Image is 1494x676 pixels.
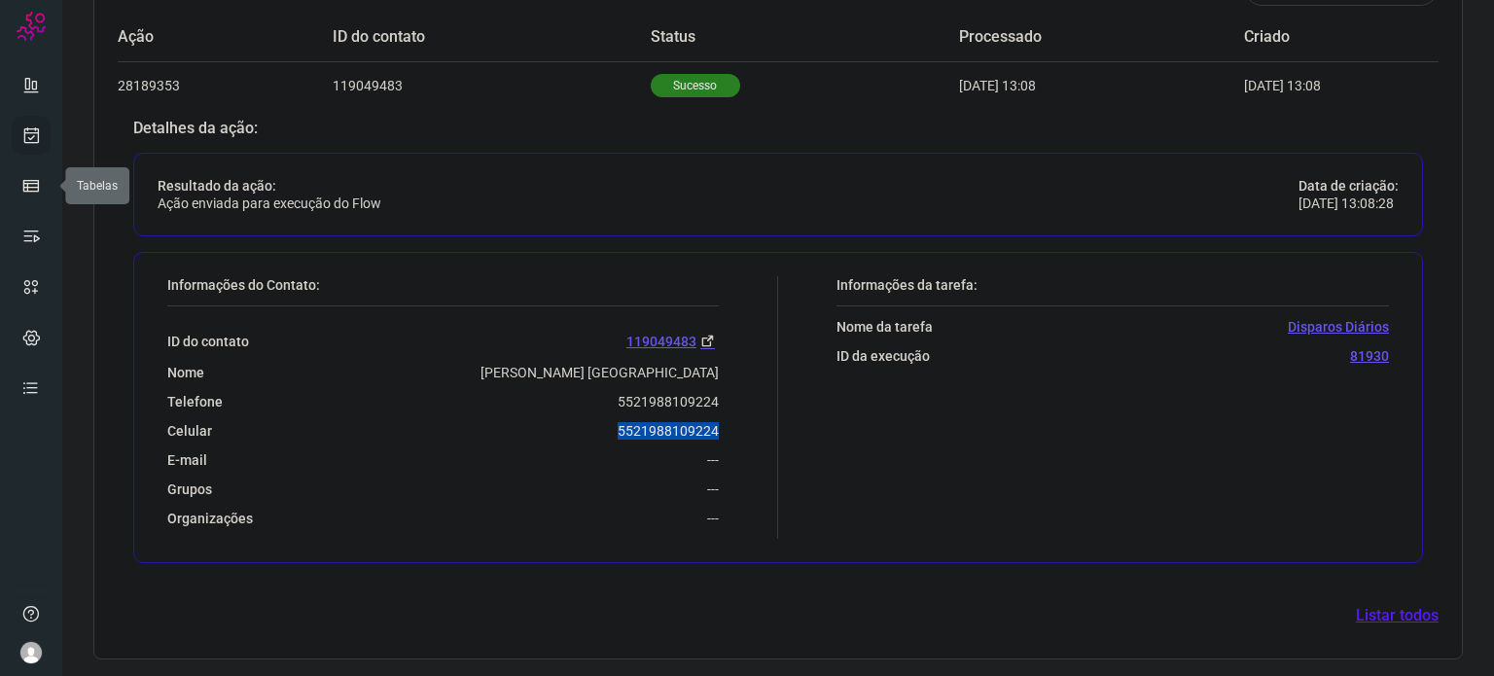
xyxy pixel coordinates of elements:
td: [DATE] 13:08 [959,61,1244,109]
td: Status [651,14,959,61]
p: Nome da tarefa [836,318,933,336]
p: E-mail [167,451,207,469]
p: --- [707,510,719,527]
p: Ação enviada para execução do Flow [158,195,381,212]
p: Data de criação: [1298,177,1399,195]
a: Listar todos [1356,604,1439,627]
p: --- [707,480,719,498]
p: Detalhes da ação: [133,120,1423,137]
td: [DATE] 13:08 [1244,61,1380,109]
p: Celular [167,422,212,440]
p: Informações da tarefa: [836,276,1389,294]
p: Telefone [167,393,223,410]
p: 5521988109224 [618,422,719,440]
p: Resultado da ação: [158,177,381,195]
img: avatar-user-boy.jpg [19,641,43,664]
p: Informações do Contato: [167,276,719,294]
p: Grupos [167,480,212,498]
td: 119049483 [333,61,651,109]
td: ID do contato [333,14,651,61]
td: Criado [1244,14,1380,61]
p: [DATE] 13:08:28 [1298,195,1399,212]
p: [PERSON_NAME] [GEOGRAPHIC_DATA] [480,364,719,381]
p: --- [707,451,719,469]
td: Processado [959,14,1244,61]
p: ID do contato [167,333,249,350]
td: Ação [118,14,333,61]
span: Tabelas [77,179,118,193]
p: Sucesso [651,74,740,97]
a: 119049483 [626,330,719,352]
p: ID da execução [836,347,930,365]
p: Disparos Diários [1288,318,1389,336]
td: 28189353 [118,61,333,109]
p: Nome [167,364,204,381]
p: 5521988109224 [618,393,719,410]
p: 81930 [1350,347,1389,365]
p: Organizações [167,510,253,527]
img: Logo [17,12,46,41]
